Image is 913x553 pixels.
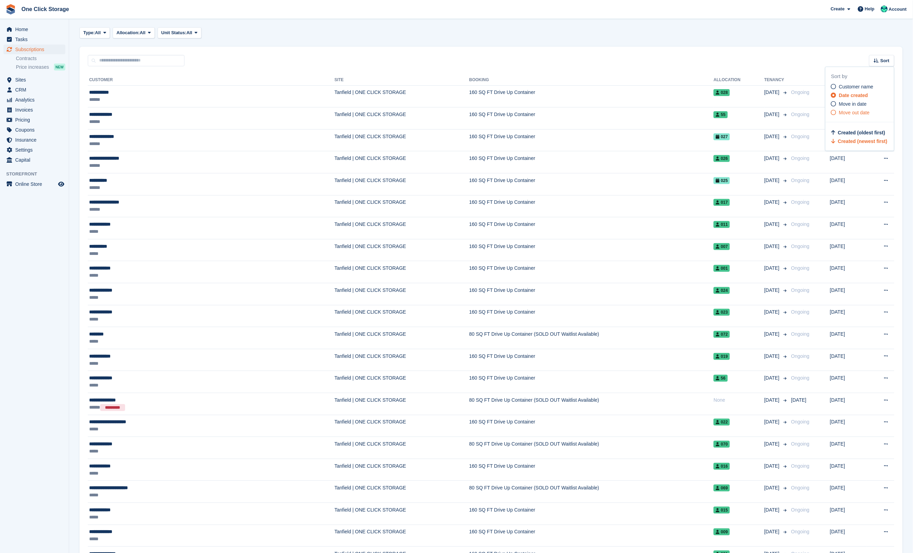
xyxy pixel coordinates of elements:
[831,83,894,90] a: Customer name
[831,109,894,116] a: Move out date
[140,29,145,36] span: All
[791,353,810,359] span: Ongoing
[469,195,714,217] td: 160 SQ FT Drive Up Container
[838,130,885,135] span: Created (oldest first)
[839,84,874,89] span: Customer name
[791,507,810,513] span: Ongoing
[335,217,469,239] td: Tanfield | ONE CLICK STORAGE
[764,418,781,426] span: [DATE]
[791,89,810,95] span: Ongoing
[3,179,65,189] a: menu
[764,155,781,162] span: [DATE]
[764,528,781,535] span: [DATE]
[15,105,57,115] span: Invoices
[714,485,730,492] span: 069
[714,331,730,338] span: 072
[15,35,57,44] span: Tasks
[187,29,192,36] span: All
[714,287,730,294] span: 024
[57,180,65,188] a: Preview store
[791,419,810,425] span: Ongoing
[335,459,469,481] td: Tanfield | ONE CLICK STORAGE
[831,92,894,99] a: Date created
[764,177,781,184] span: [DATE]
[335,481,469,503] td: Tanfield | ONE CLICK STORAGE
[714,375,727,382] span: 56
[15,145,57,155] span: Settings
[469,393,714,415] td: 80 SQ FT Drive Up Container (SOLD OUT Waitlist Available)
[15,125,57,135] span: Coupons
[830,349,867,371] td: [DATE]
[830,151,867,173] td: [DATE]
[469,349,714,371] td: 160 SQ FT Drive Up Container
[469,327,714,349] td: 80 SQ FT Drive Up Container (SOLD OUT Waitlist Available)
[469,151,714,173] td: 160 SQ FT Drive Up Container
[764,243,781,250] span: [DATE]
[764,484,781,492] span: [DATE]
[15,85,57,95] span: CRM
[714,397,764,404] div: None
[16,63,65,71] a: Price increases NEW
[764,353,781,360] span: [DATE]
[6,4,16,15] img: stora-icon-8386f47178a22dfd0bd8f6a31ec36ba5ce8667c1dd55bd0f319d3a0aa187defe.svg
[830,481,867,503] td: [DATE]
[469,305,714,327] td: 160 SQ FT Drive Up Container
[469,503,714,525] td: 160 SQ FT Drive Up Container
[839,93,868,98] span: Date created
[335,173,469,196] td: Tanfield | ONE CLICK STORAGE
[16,55,65,62] a: Contracts
[15,95,57,105] span: Analytics
[764,331,781,338] span: [DATE]
[79,27,110,39] button: Type: All
[335,349,469,371] td: Tanfield | ONE CLICK STORAGE
[791,309,810,315] span: Ongoing
[881,6,888,12] img: Katy Forster
[335,393,469,415] td: Tanfield | ONE CLICK STORAGE
[3,115,65,125] a: menu
[335,371,469,393] td: Tanfield | ONE CLICK STORAGE
[3,105,65,115] a: menu
[469,75,714,86] th: Booking
[469,525,714,547] td: 160 SQ FT Drive Up Container
[469,239,714,261] td: 160 SQ FT Drive Up Container
[791,375,810,381] span: Ongoing
[830,415,867,437] td: [DATE]
[3,125,65,135] a: menu
[791,529,810,534] span: Ongoing
[335,129,469,151] td: Tanfield | ONE CLICK STORAGE
[830,393,867,415] td: [DATE]
[831,139,887,144] a: Created (newest first)
[335,437,469,459] td: Tanfield | ONE CLICK STORAGE
[15,75,57,85] span: Sites
[791,265,810,271] span: Ongoing
[764,75,789,86] th: Tenancy
[830,261,867,283] td: [DATE]
[791,287,810,293] span: Ongoing
[469,173,714,196] td: 160 SQ FT Drive Up Container
[830,459,867,481] td: [DATE]
[158,27,201,39] button: Unit Status: All
[335,75,469,86] th: Site
[714,199,730,206] span: 017
[335,283,469,305] td: Tanfield | ONE CLICK STORAGE
[15,155,57,165] span: Capital
[714,441,730,448] span: 070
[830,525,867,547] td: [DATE]
[830,217,867,239] td: [DATE]
[830,195,867,217] td: [DATE]
[831,130,885,135] a: Created (oldest first)
[161,29,187,36] span: Unit Status:
[714,89,730,96] span: 028
[335,107,469,130] td: Tanfield | ONE CLICK STORAGE
[335,261,469,283] td: Tanfield | ONE CLICK STORAGE
[95,29,101,36] span: All
[3,85,65,95] a: menu
[335,239,469,261] td: Tanfield | ONE CLICK STORAGE
[116,29,140,36] span: Allocation:
[764,374,781,382] span: [DATE]
[791,155,810,161] span: Ongoing
[764,463,781,470] span: [DATE]
[714,221,730,228] span: 011
[791,244,810,249] span: Ongoing
[16,64,49,70] span: Price increases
